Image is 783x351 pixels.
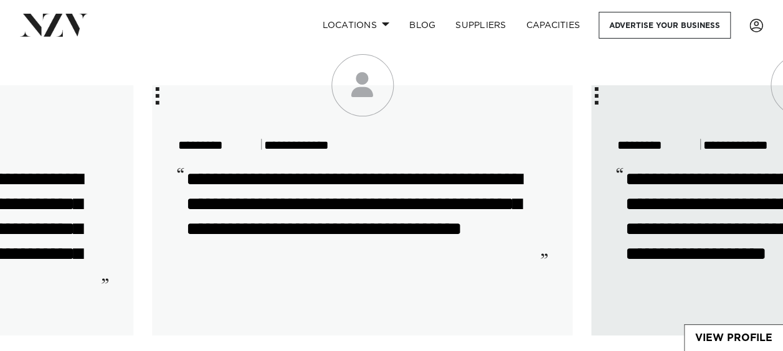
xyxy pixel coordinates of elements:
[445,12,516,39] a: SUPPLIERS
[152,54,572,335] swiper-slide: 2 / 3
[685,325,783,351] a: View Profile
[312,12,399,39] a: Locations
[399,12,445,39] a: BLOG
[20,14,88,36] img: nzv-logo.png
[516,12,591,39] a: Capacities
[177,135,548,155] cite: |
[599,12,731,39] a: Advertise your business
